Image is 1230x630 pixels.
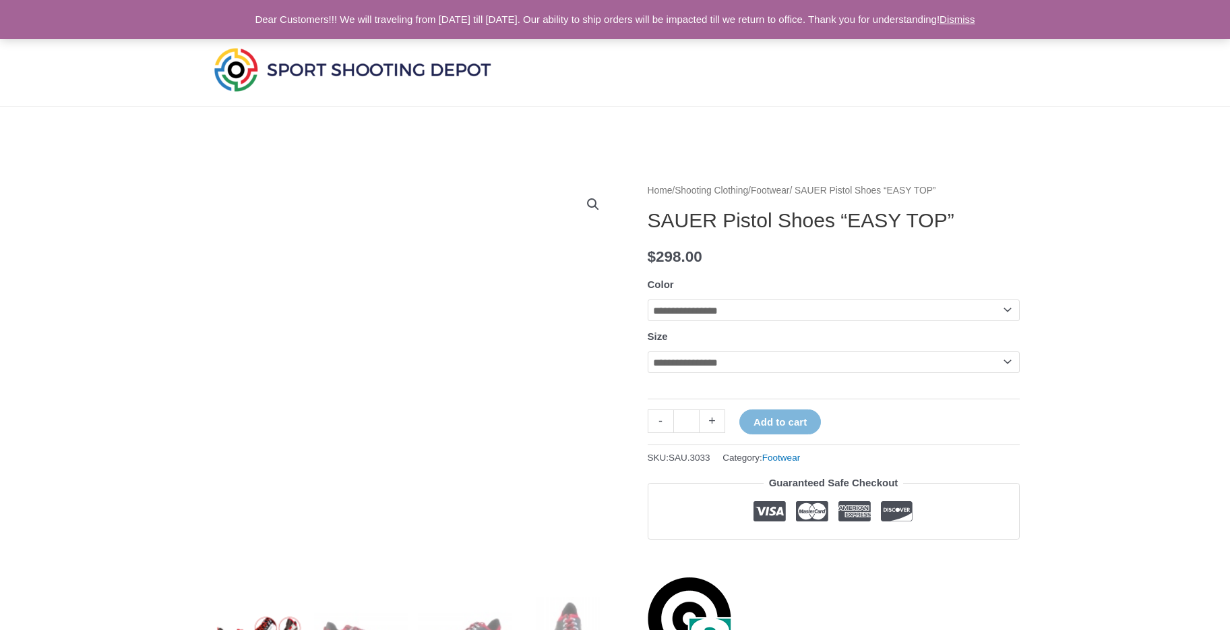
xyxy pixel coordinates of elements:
[648,331,668,342] label: Size
[764,474,904,492] legend: Guaranteed Safe Checkout
[581,192,605,217] a: View full-screen image gallery
[648,550,1020,566] iframe: Customer reviews powered by Trustpilot
[722,449,800,466] span: Category:
[648,248,702,265] bdi: 298.00
[669,453,710,463] span: SAU.3033
[673,409,700,433] input: Product quantity
[648,248,656,265] span: $
[648,208,1020,233] h1: SAUER Pistol Shoes “EASY TOP”
[648,279,674,290] label: Color
[211,45,494,94] img: Sport Shooting Depot
[739,409,821,434] button: Add to cart
[940,13,975,25] a: Dismiss
[648,182,1020,200] nav: Breadcrumb
[675,185,748,196] a: Shooting Clothing
[648,185,673,196] a: Home
[700,409,725,433] a: +
[762,453,800,463] a: Footwear
[648,449,710,466] span: SKU:
[751,185,790,196] a: Footwear
[648,409,673,433] a: -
